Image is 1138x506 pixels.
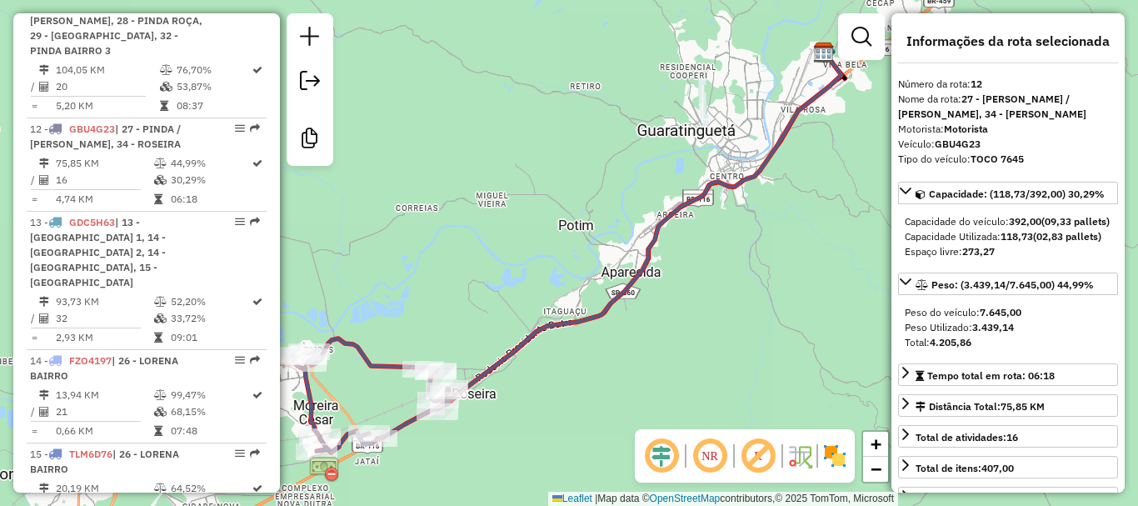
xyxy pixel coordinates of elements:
[39,390,49,400] i: Distância Total
[30,172,38,188] td: /
[170,191,251,208] td: 06:18
[30,448,179,475] span: | 26 - LORENA BAIRRO
[898,93,1086,120] strong: 27 - [PERSON_NAME] / [PERSON_NAME], 34 - [PERSON_NAME]
[293,122,327,159] a: Criar modelo
[931,278,1094,291] span: Peso: (3.439,14/7.645,00) 44,99%
[845,20,878,53] a: Exibir filtros
[30,354,178,382] span: | 26 - LORENA BAIRRO
[929,188,1105,200] span: Capacidade: (118,73/392,00) 30,29%
[252,390,262,400] i: Rota otimizada
[154,313,167,323] i: % de utilização da cubagem
[55,155,153,172] td: 75,85 KM
[1001,230,1033,243] strong: 118,73
[1009,215,1041,228] strong: 392,00
[927,369,1055,382] span: Tempo total em rota: 06:18
[154,426,162,436] i: Tempo total em rota
[55,78,159,95] td: 20
[30,403,38,420] td: /
[898,456,1118,478] a: Total de itens:407,00
[898,33,1118,49] h4: Informações da rota selecionada
[55,480,153,497] td: 20,19 KM
[552,493,592,504] a: Leaflet
[55,62,159,78] td: 104,05 KM
[1033,230,1101,243] strong: (02,83 pallets)
[170,310,251,327] td: 33,72%
[971,78,982,90] strong: 12
[170,172,251,188] td: 30,29%
[252,297,262,307] i: Rota otimizada
[69,448,112,460] span: TLM6D76
[916,431,1018,443] span: Total de atividades:
[650,493,721,504] a: OpenStreetMap
[821,443,848,469] img: Exibir/Ocultar setores
[250,123,260,133] em: Rota exportada
[154,390,167,400] i: % de utilização do peso
[235,355,245,365] em: Opções
[154,158,167,168] i: % de utilização do peso
[905,244,1111,259] div: Espaço livre:
[170,423,251,439] td: 07:48
[30,98,38,114] td: =
[235,448,245,458] em: Opções
[39,313,49,323] i: Total de Atividades
[69,354,112,367] span: FZO4197
[905,320,1111,335] div: Peso Utilizado:
[170,293,251,310] td: 52,20%
[905,214,1111,229] div: Capacidade do veículo:
[154,297,167,307] i: % de utilização do peso
[154,483,167,493] i: % de utilização do peso
[154,175,167,185] i: % de utilização da cubagem
[30,216,166,288] span: | 13 - [GEOGRAPHIC_DATA] 1, 14 - [GEOGRAPHIC_DATA] 2, 14 - [GEOGRAPHIC_DATA], 15 - [GEOGRAPHIC_DATA]
[30,448,179,475] span: 15 -
[30,191,38,208] td: =
[170,329,251,346] td: 09:01
[30,354,178,382] span: 14 -
[170,387,251,403] td: 99,47%
[962,245,995,258] strong: 273,27
[55,172,153,188] td: 16
[69,216,115,228] span: GDC5H63
[39,483,49,493] i: Distância Total
[293,64,327,102] a: Exportar sessão
[641,436,681,476] span: Ocultar deslocamento
[871,433,881,454] span: +
[898,298,1118,357] div: Peso: (3.439,14/7.645,00) 44,99%
[235,123,245,133] em: Opções
[252,158,262,168] i: Rota otimizada
[154,407,167,417] i: % de utilização da cubagem
[898,92,1118,122] div: Nome da rota:
[55,329,153,346] td: 2,93 KM
[916,399,1045,414] div: Distância Total:
[160,82,172,92] i: % de utilização da cubagem
[39,65,49,75] i: Distância Total
[30,423,38,439] td: =
[55,423,153,439] td: 0,66 KM
[935,138,981,150] strong: GBU4G23
[170,155,251,172] td: 44,99%
[55,310,153,327] td: 32
[871,458,881,479] span: −
[69,123,115,135] span: GBU4G23
[898,182,1118,204] a: Capacidade: (118,73/392,00) 30,29%
[293,20,327,58] a: Nova sessão e pesquisa
[595,493,597,504] span: |
[813,42,835,63] img: Atlântica
[39,407,49,417] i: Total de Atividades
[898,152,1118,167] div: Tipo do veículo:
[39,297,49,307] i: Distância Total
[898,363,1118,386] a: Tempo total em rota: 06:18
[55,387,153,403] td: 13,94 KM
[898,273,1118,295] a: Peso: (3.439,14/7.645,00) 44,99%
[160,65,172,75] i: % de utilização do peso
[30,78,38,95] td: /
[250,217,260,227] em: Rota exportada
[971,153,1024,165] strong: TOCO 7645
[690,436,730,476] span: Ocultar NR
[916,461,1014,476] div: Total de itens:
[30,123,181,150] span: 12 -
[154,194,162,204] i: Tempo total em rota
[898,137,1118,152] div: Veículo:
[309,454,339,484] img: Pedágio Moreira/Pinda
[30,310,38,327] td: /
[898,208,1118,266] div: Capacidade: (118,73/392,00) 30,29%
